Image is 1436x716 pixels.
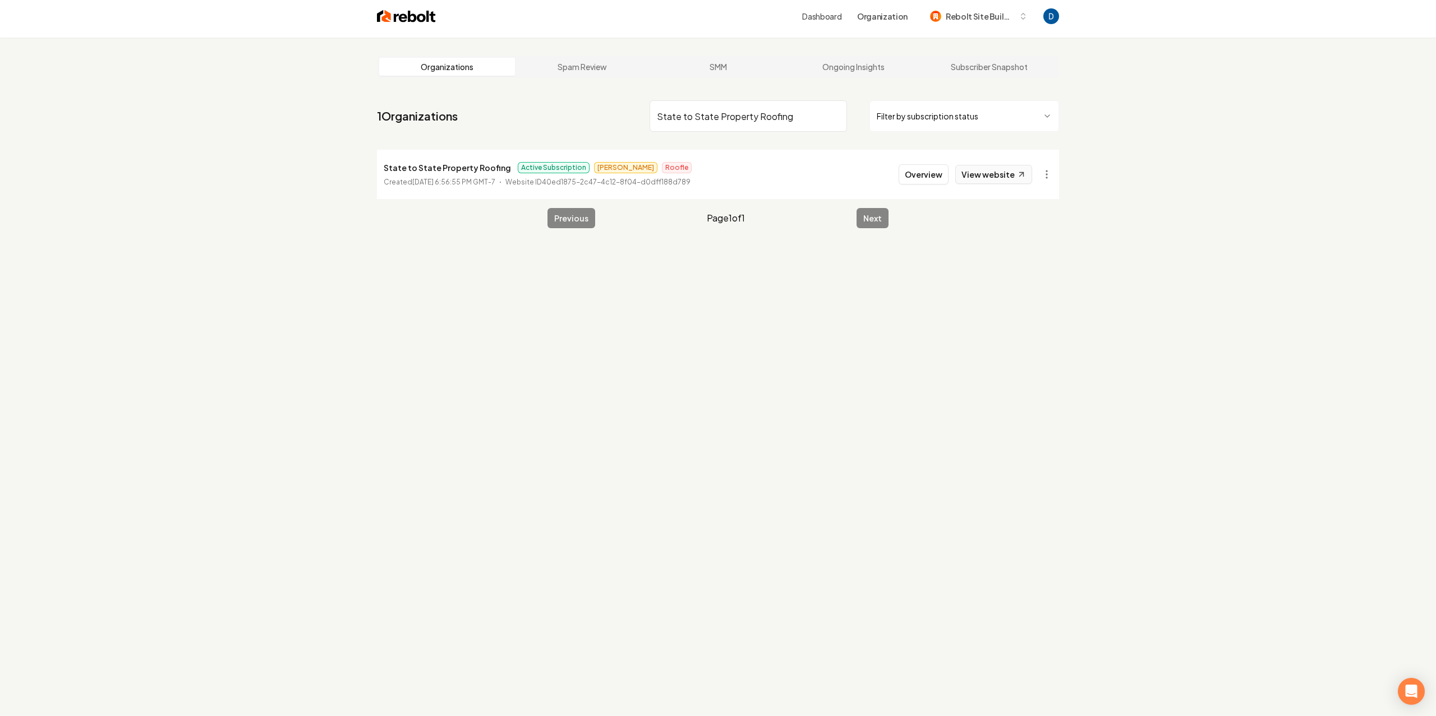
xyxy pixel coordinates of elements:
[921,58,1057,76] a: Subscriber Snapshot
[955,165,1032,184] a: View website
[850,6,914,26] button: Organization
[377,108,458,124] a: 1Organizations
[1043,8,1059,24] img: David Rice
[930,11,941,22] img: Rebolt Site Builder
[594,162,657,173] span: [PERSON_NAME]
[379,58,515,76] a: Organizations
[707,211,745,225] span: Page 1 of 1
[377,8,436,24] img: Rebolt Logo
[650,58,786,76] a: SMM
[1043,8,1059,24] button: Open user button
[515,58,651,76] a: Spam Review
[899,164,949,184] button: Overview
[384,177,495,188] p: Created
[786,58,922,76] a: Ongoing Insights
[946,11,1014,22] span: Rebolt Site Builder
[384,161,511,174] p: State to State Property Roofing
[505,177,691,188] p: Website ID 40ed1875-2c47-4c12-8f04-d0dff188d789
[802,11,841,22] a: Dashboard
[518,162,590,173] span: Active Subscription
[650,100,847,132] input: Search by name or ID
[1398,678,1425,705] div: Open Intercom Messenger
[412,178,495,186] time: [DATE] 6:56:55 PM GMT-7
[662,162,692,173] span: Roofle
